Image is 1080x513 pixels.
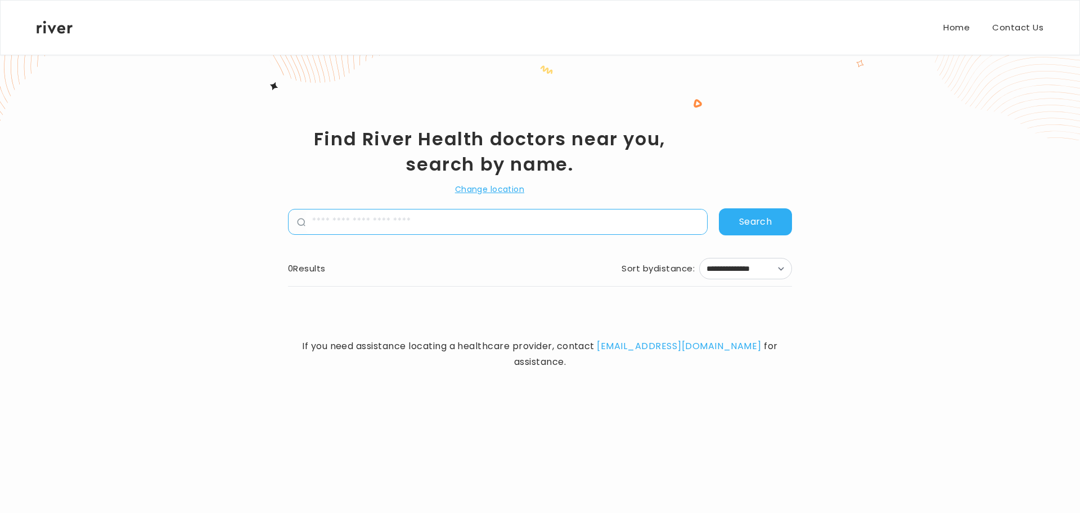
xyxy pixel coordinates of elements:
[288,126,691,177] h1: Find River Health doctors near you, search by name.
[288,261,326,276] div: 0 Results
[305,209,707,234] input: name
[597,340,761,353] a: [EMAIL_ADDRESS][DOMAIN_NAME]
[455,182,524,196] button: Change location
[288,338,792,370] span: If you need assistance locating a healthcare provider, contact for assistance.
[943,20,970,35] a: Home
[992,20,1043,35] a: Contact Us
[622,261,695,276] div: Sort by :
[654,261,693,276] span: distance
[719,208,792,235] button: Search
